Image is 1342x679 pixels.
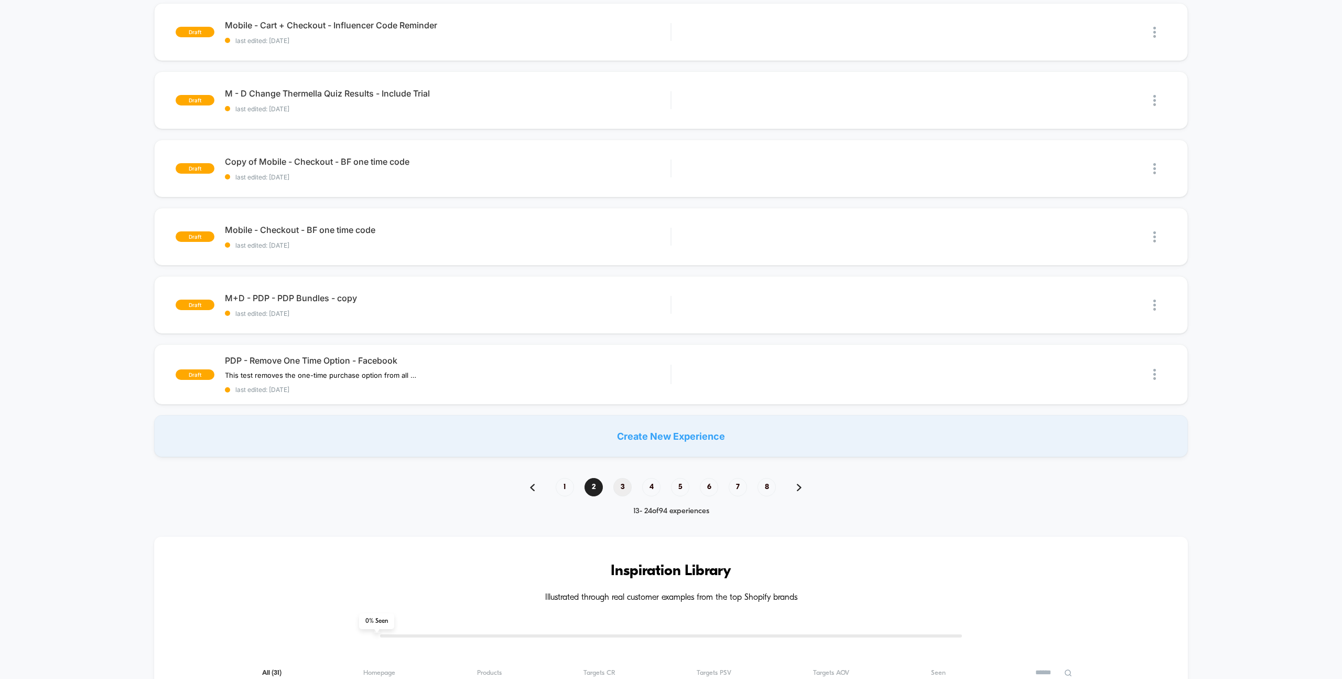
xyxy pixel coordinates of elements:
[530,484,535,491] img: pagination back
[477,669,502,677] span: Products
[176,163,214,174] span: draft
[931,669,946,677] span: Seen
[1153,369,1156,380] img: close
[186,563,1156,580] h3: Inspiration Library
[176,231,214,242] span: draft
[1153,300,1156,311] img: close
[671,478,689,496] span: 5
[1153,27,1156,38] img: close
[697,669,731,677] span: Targets PSV
[225,386,670,394] span: last edited: [DATE]
[1153,231,1156,242] img: close
[363,669,395,677] span: Homepage
[225,88,670,99] span: M - D Change Thermella Quiz Results - Include Trial
[225,20,670,30] span: Mobile - Cart + Checkout - Influencer Code Reminder
[154,415,1187,457] div: Create New Experience
[225,371,419,379] span: This test removes the one-time purchase option from all PDPs on desktop and mobile.
[225,310,670,317] span: last edited: [DATE]
[225,241,670,249] span: last edited: [DATE]
[225,355,670,366] span: PDP - Remove One Time Option - Facebook
[583,669,615,677] span: Targets CR
[272,670,282,676] span: ( 31 )
[176,369,214,380] span: draft
[1153,95,1156,106] img: close
[520,507,822,516] div: 13 - 24 of 94 experiences
[642,478,661,496] span: 4
[225,225,670,235] span: Mobile - Checkout - BF one time code
[186,593,1156,603] h4: Illustrated through real customer examples from the top Shopify brands
[813,669,849,677] span: Targets AOV
[225,156,670,167] span: Copy of Mobile - Checkout - BF one time code
[176,300,214,310] span: draft
[176,95,214,105] span: draft
[585,478,603,496] span: 2
[225,37,670,45] span: last edited: [DATE]
[359,613,394,629] span: 0 % Seen
[225,293,670,303] span: M+D - PDP - PDP Bundles - copy
[700,478,718,496] span: 6
[176,27,214,37] span: draft
[225,105,670,113] span: last edited: [DATE]
[729,478,747,496] span: 7
[797,484,802,491] img: pagination forward
[613,478,632,496] span: 3
[1153,163,1156,174] img: close
[225,173,670,181] span: last edited: [DATE]
[757,478,776,496] span: 8
[556,478,574,496] span: 1
[262,669,282,677] span: All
